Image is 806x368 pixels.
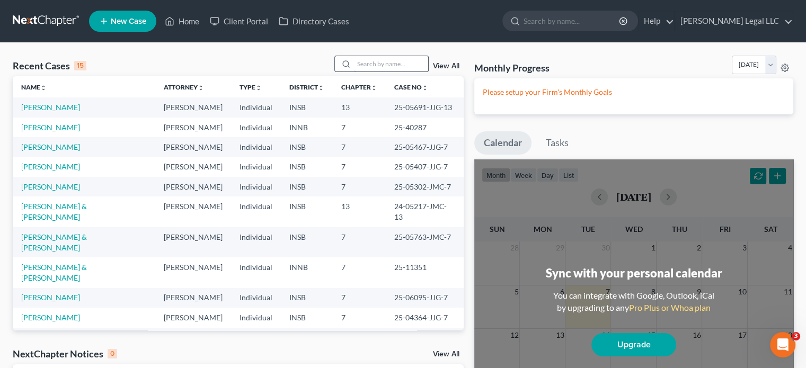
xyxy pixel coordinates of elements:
a: [PERSON_NAME] [21,123,80,132]
td: INSB [281,328,333,347]
td: INSB [281,196,333,227]
a: Chapterunfold_more [341,83,377,91]
td: INSB [281,177,333,196]
a: Calendar [474,131,532,155]
td: Individual [231,137,281,157]
td: 25-11351 [386,257,464,288]
td: [PERSON_NAME] [155,137,231,157]
div: You can integrate with Google, Outlook, iCal by upgrading to any [549,290,719,314]
td: 25-01743-JJG-13 [386,328,464,347]
td: [PERSON_NAME] [155,118,231,137]
td: [PERSON_NAME] [155,157,231,177]
a: Tasks [536,131,578,155]
td: INNB [281,257,333,288]
td: Individual [231,308,281,327]
a: Home [160,12,205,31]
p: Please setup your Firm's Monthly Goals [483,87,785,97]
a: [PERSON_NAME] [21,293,80,302]
td: [PERSON_NAME] [155,308,231,327]
a: [PERSON_NAME] [21,162,80,171]
td: 7 [333,118,386,137]
a: Typeunfold_more [240,83,262,91]
td: Individual [231,118,281,137]
div: 0 [108,349,117,358]
div: Sync with your personal calendar [545,265,722,281]
td: 7 [333,257,386,288]
td: Individual [231,97,281,117]
td: [PERSON_NAME] [155,196,231,227]
td: 25-05763-JMC-7 [386,227,464,257]
td: 7 [333,308,386,327]
td: Individual [231,196,281,227]
div: Recent Cases [13,59,86,72]
a: [PERSON_NAME] & [PERSON_NAME] [21,263,87,282]
td: 7 [333,177,386,196]
a: [PERSON_NAME] [21,313,80,322]
h3: Monthly Progress [474,61,550,74]
td: 25-05407-JJG-7 [386,157,464,177]
td: 7 [333,157,386,177]
a: Districtunfold_more [289,83,324,91]
td: Individual [231,328,281,347]
span: New Case [111,17,146,25]
input: Search by name... [524,11,621,31]
a: [PERSON_NAME] [21,142,80,151]
td: 7 [333,227,386,257]
td: 25-04364-JJG-7 [386,308,464,327]
i: unfold_more [198,85,204,91]
td: Individual [231,227,281,257]
td: Individual [231,288,281,308]
td: [PERSON_NAME] [155,97,231,117]
a: Pro Plus or Whoa plan [629,302,711,312]
a: View All [433,62,459,70]
i: unfold_more [422,85,428,91]
td: INNB [281,118,333,137]
td: [PERSON_NAME] [155,328,231,347]
a: Case Nounfold_more [394,83,428,91]
td: INSB [281,308,333,327]
a: Client Portal [205,12,273,31]
div: NextChapter Notices [13,347,117,360]
td: 13 [333,196,386,227]
td: 7 [333,288,386,308]
td: 13 [333,328,386,347]
td: [PERSON_NAME] [155,227,231,257]
td: [PERSON_NAME] [155,177,231,196]
td: Individual [231,157,281,177]
i: unfold_more [40,85,47,91]
td: 13 [333,97,386,117]
td: 24-05217-JMC-13 [386,196,464,227]
td: 7 [333,137,386,157]
td: INSB [281,137,333,157]
i: unfold_more [371,85,377,91]
td: INSB [281,227,333,257]
span: 3 [792,332,800,340]
a: [PERSON_NAME] & [PERSON_NAME] [21,232,87,252]
td: INSB [281,157,333,177]
a: Upgrade [591,333,676,356]
input: Search by name... [354,56,428,71]
td: 25-05467-JJG-7 [386,137,464,157]
td: 25-05691-JJG-13 [386,97,464,117]
td: INSB [281,288,333,308]
a: [PERSON_NAME] Legal LLC [675,12,793,31]
td: [PERSON_NAME] [155,288,231,308]
a: Nameunfold_more [21,83,47,91]
a: [PERSON_NAME] & [PERSON_NAME] [21,202,87,221]
td: Individual [231,177,281,196]
td: 25-06095-JJG-7 [386,288,464,308]
td: Individual [231,257,281,288]
a: Attorneyunfold_more [164,83,204,91]
a: Help [639,12,674,31]
td: INSB [281,97,333,117]
a: Directory Cases [273,12,355,31]
td: [PERSON_NAME] [155,257,231,288]
a: [PERSON_NAME] [21,103,80,112]
iframe: Intercom live chat [770,332,795,357]
div: 15 [74,61,86,70]
a: [PERSON_NAME] [21,182,80,191]
i: unfold_more [255,85,262,91]
i: unfold_more [318,85,324,91]
a: View All [433,351,459,358]
td: 25-05302-JMC-7 [386,177,464,196]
